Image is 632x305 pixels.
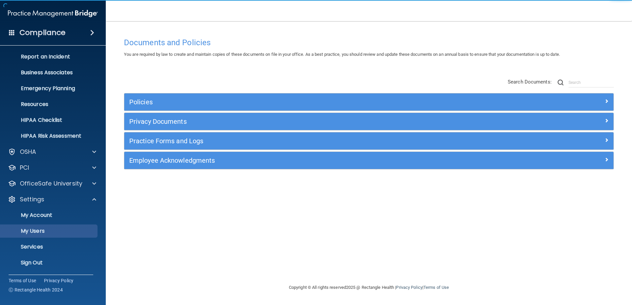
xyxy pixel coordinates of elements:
[129,136,609,146] a: Practice Forms and Logs
[9,287,63,293] span: Ⓒ Rectangle Health 2024
[558,80,564,85] img: ic-search.3b580494.png
[20,164,29,172] p: PCI
[8,195,96,203] a: Settings
[9,277,36,284] a: Terms of Use
[44,277,74,284] a: Privacy Policy
[4,212,95,219] p: My Account
[508,79,552,85] span: Search Documents:
[8,7,98,20] img: PMB logo
[8,180,96,187] a: OfficeSafe University
[129,137,486,145] h5: Practice Forms and Logs
[124,38,614,47] h4: Documents and Policies
[20,180,82,187] p: OfficeSafe University
[20,148,36,156] p: OSHA
[129,97,609,107] a: Policies
[129,116,609,127] a: Privacy Documents
[4,228,95,234] p: My Users
[129,155,609,166] a: Employee Acknowledgments
[4,133,95,139] p: HIPAA Risk Assessment
[4,259,95,266] p: Sign Out
[129,98,486,106] h5: Policies
[4,117,95,123] p: HIPAA Checklist
[4,244,95,250] p: Services
[8,148,96,156] a: OSHA
[569,78,614,87] input: Search
[248,277,490,298] div: Copyright © All rights reserved 2025 @ Rectangle Health | |
[20,195,44,203] p: Settings
[423,285,449,290] a: Terms of Use
[4,53,95,60] p: Report an Incident
[4,101,95,108] p: Resources
[129,157,486,164] h5: Employee Acknowledgments
[20,28,65,37] h4: Compliance
[8,164,96,172] a: PCI
[4,69,95,76] p: Business Associates
[129,118,486,125] h5: Privacy Documents
[396,285,422,290] a: Privacy Policy
[4,85,95,92] p: Emergency Planning
[124,52,560,57] span: You are required by law to create and maintain copies of these documents on file in your office. ...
